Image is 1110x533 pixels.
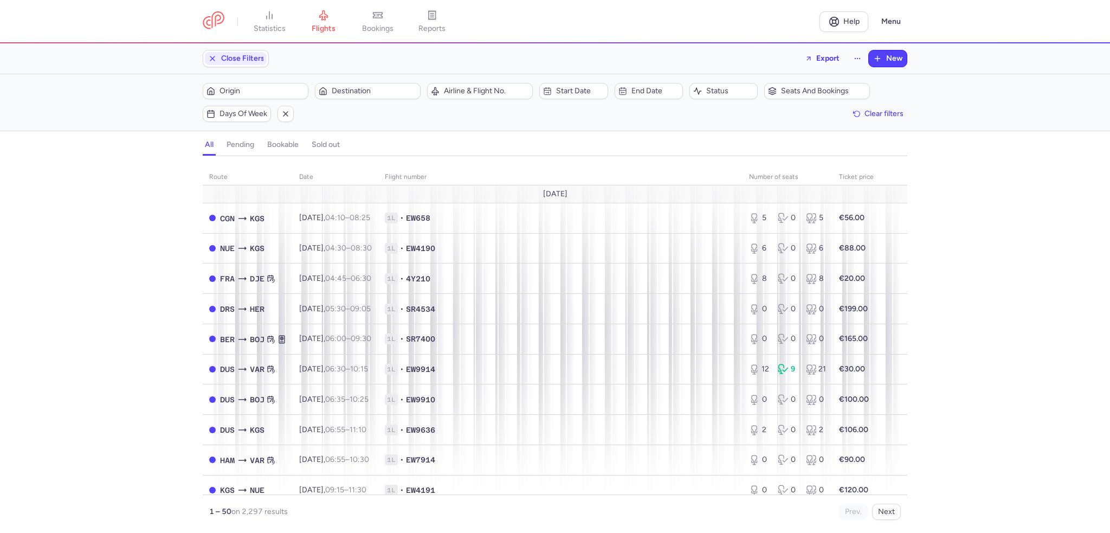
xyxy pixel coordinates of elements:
[749,304,769,314] div: 0
[839,334,868,343] strong: €165.00
[806,213,826,223] div: 5
[385,425,398,435] span: 1L
[749,333,769,344] div: 0
[385,333,398,344] span: 1L
[250,333,264,345] span: BOJ
[227,140,254,150] h4: pending
[816,54,840,62] span: Export
[325,304,346,313] time: 05:30
[406,454,435,465] span: EW7914
[400,454,404,465] span: •
[406,425,435,435] span: EW9636
[749,454,769,465] div: 0
[385,243,398,254] span: 1L
[778,273,798,284] div: 0
[806,364,826,375] div: 21
[325,304,371,313] span: –
[849,106,907,122] button: Clear filters
[886,54,902,63] span: New
[312,140,340,150] h4: sold out
[839,455,865,464] strong: €90.00
[325,334,346,343] time: 06:00
[203,50,268,67] button: Close Filters
[444,87,529,95] span: Airline & Flight No.
[220,242,235,254] span: NUE
[778,333,798,344] div: 0
[299,304,371,313] span: [DATE],
[798,50,847,67] button: Export
[385,213,398,223] span: 1L
[406,273,430,284] span: 4Y210
[350,425,366,434] time: 11:10
[325,395,369,404] span: –
[778,364,798,375] div: 9
[293,169,378,185] th: date
[250,242,264,254] span: KGS
[400,213,404,223] span: •
[351,243,372,253] time: 08:30
[220,484,235,496] span: KGS
[299,364,368,374] span: [DATE],
[778,243,798,254] div: 0
[781,87,866,95] span: Seats and bookings
[406,394,435,405] span: EW9910
[220,394,235,406] span: DUS
[350,455,369,464] time: 10:30
[325,425,345,434] time: 06:55
[832,169,880,185] th: Ticket price
[299,485,366,495] span: [DATE],
[250,363,264,375] span: VAR
[689,83,758,99] button: Status
[325,364,368,374] span: –
[254,24,286,34] span: statistics
[250,454,264,466] span: VAR
[299,455,369,464] span: [DATE],
[406,213,430,223] span: EW658
[325,213,345,222] time: 04:10
[351,274,371,283] time: 06:30
[556,87,604,95] span: Start date
[418,24,446,34] span: reports
[400,394,404,405] span: •
[869,50,907,67] button: New
[385,485,398,496] span: 1L
[299,274,371,283] span: [DATE],
[749,273,769,284] div: 8
[350,395,369,404] time: 10:25
[706,87,754,95] span: Status
[400,273,404,284] span: •
[406,364,435,375] span: EW9914
[400,364,404,375] span: •
[231,507,288,516] span: on 2,297 results
[299,395,369,404] span: [DATE],
[221,54,264,63] span: Close Filters
[220,454,235,466] span: HAM
[325,395,345,404] time: 06:35
[749,394,769,405] div: 0
[839,243,866,253] strong: €88.00
[325,364,346,374] time: 06:30
[400,425,404,435] span: •
[250,424,264,436] span: KGS
[325,455,369,464] span: –
[220,273,235,285] span: FRA
[205,140,214,150] h4: all
[839,395,869,404] strong: €100.00
[778,213,798,223] div: 0
[743,169,832,185] th: number of seats
[806,304,826,314] div: 0
[203,83,308,99] button: Origin
[299,243,372,253] span: [DATE],
[325,425,366,434] span: –
[749,243,769,254] div: 6
[220,363,235,375] span: DUS
[872,504,901,520] button: Next
[325,243,346,253] time: 04:30
[764,83,870,99] button: Seats and bookings
[362,24,393,34] span: bookings
[778,394,798,405] div: 0
[299,425,366,434] span: [DATE],
[385,304,398,314] span: 1L
[332,87,417,95] span: Destination
[351,10,405,34] a: bookings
